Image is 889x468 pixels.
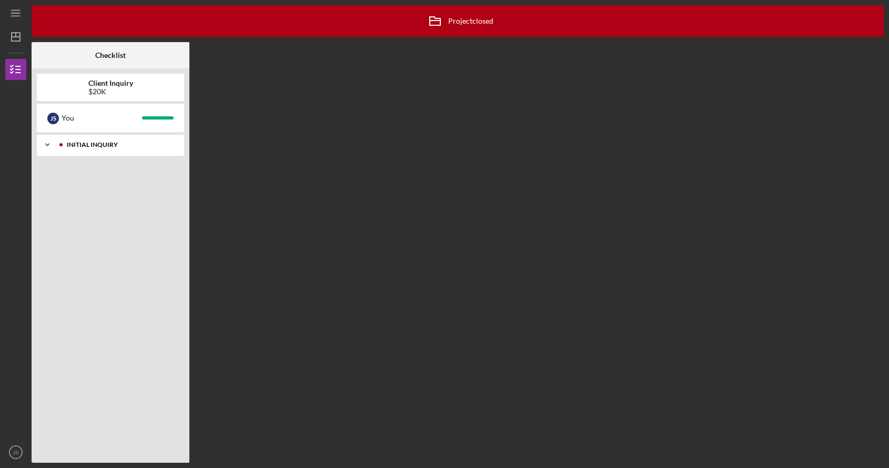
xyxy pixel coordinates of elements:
div: $20K [88,87,133,96]
div: You [62,109,142,127]
b: Checklist [95,51,126,59]
div: J S [47,113,59,124]
b: Client Inquiry [88,79,133,87]
div: Project closed [422,8,493,34]
div: Initial Inquiry [67,142,171,148]
text: JS [13,450,18,455]
button: JS [5,442,26,463]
